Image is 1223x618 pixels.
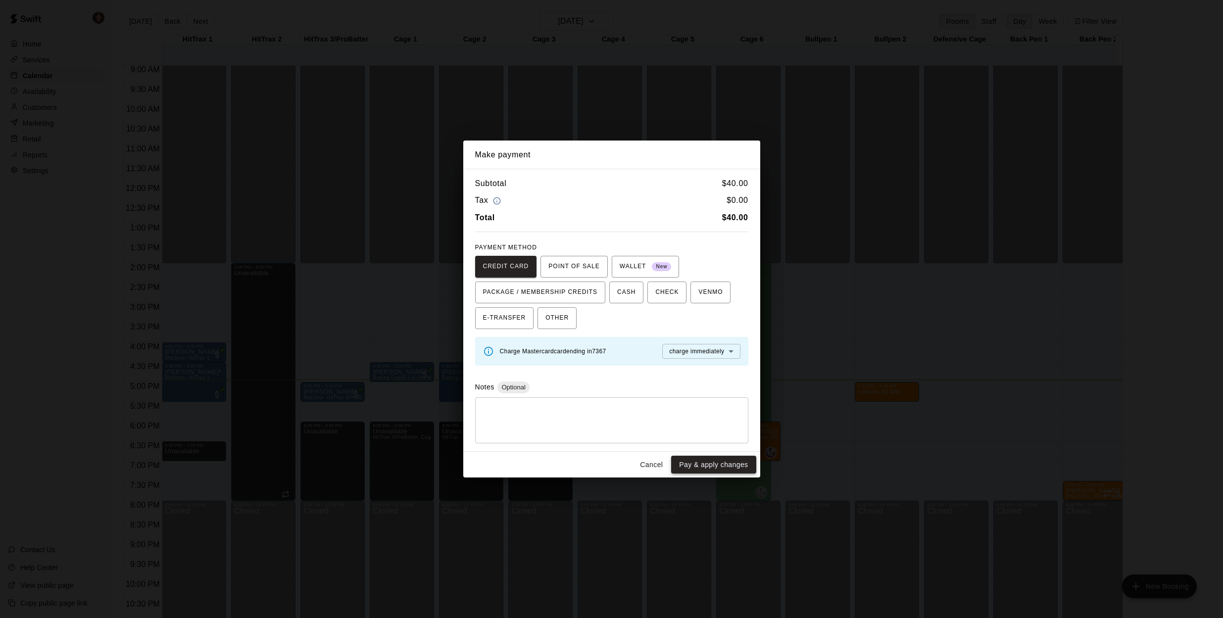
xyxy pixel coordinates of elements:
span: CHECK [655,285,679,300]
button: WALLET New [612,256,680,278]
button: PACKAGE / MEMBERSHIP CREDITS [475,282,606,303]
button: Pay & apply changes [671,456,756,474]
h6: $ 40.00 [722,177,748,190]
span: OTHER [545,310,569,326]
span: PACKAGE / MEMBERSHIP CREDITS [483,285,598,300]
span: POINT OF SALE [548,259,599,275]
button: CASH [609,282,643,303]
button: E-TRANSFER [475,307,534,329]
span: CREDIT CARD [483,259,529,275]
label: Notes [475,383,494,391]
span: New [652,260,671,274]
b: Total [475,213,495,222]
b: $ 40.00 [722,213,748,222]
span: WALLET [620,259,672,275]
h6: Subtotal [475,177,507,190]
button: VENMO [690,282,731,303]
button: POINT OF SALE [540,256,607,278]
h6: $ 0.00 [727,194,748,207]
button: CHECK [647,282,686,303]
span: CASH [617,285,636,300]
button: Cancel [636,456,667,474]
span: VENMO [698,285,723,300]
h2: Make payment [463,141,760,169]
span: Optional [497,383,529,391]
span: Charge Mastercard card ending in 7367 [500,348,606,355]
button: OTHER [538,307,577,329]
span: E-TRANSFER [483,310,526,326]
span: charge immediately [669,348,724,355]
button: CREDIT CARD [475,256,537,278]
span: PAYMENT METHOD [475,244,537,251]
h6: Tax [475,194,504,207]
